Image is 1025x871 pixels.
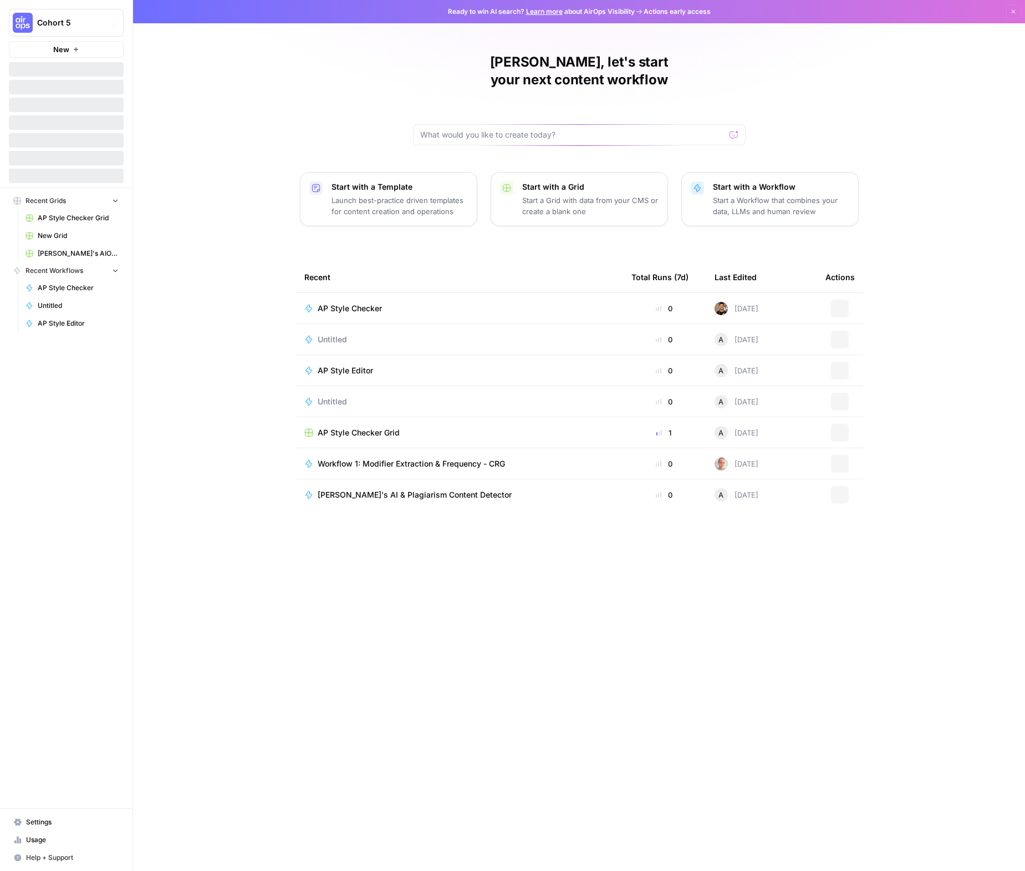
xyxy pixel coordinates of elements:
[38,231,119,241] span: New Grid
[304,303,614,314] a: AP Style Checker
[718,334,723,345] span: A
[318,427,400,438] span: AP Style Checker Grid
[9,831,124,849] a: Usage
[318,303,382,314] span: AP Style Checker
[304,262,614,292] div: Recent
[21,209,124,227] a: AP Style Checker Grid
[631,365,697,376] div: 0
[631,262,689,292] div: Total Runs (7d)
[718,396,723,407] span: A
[21,245,124,262] a: [PERSON_NAME]'s AIO Snippet generator Grid
[631,489,697,500] div: 0
[713,195,849,217] p: Start a Workflow that combines your data, LLMs and human review
[631,427,697,438] div: 1
[644,7,711,17] span: Actions early access
[9,41,124,58] button: New
[9,9,124,37] button: Workspace: Cohort 5
[631,303,697,314] div: 0
[26,817,119,827] span: Settings
[715,302,758,315] div: [DATE]
[522,195,659,217] p: Start a Grid with data from your CMS or create a blank one
[21,297,124,315] a: Untitled
[304,396,614,407] a: Untitled
[318,489,512,500] span: [PERSON_NAME]'s AI & Plagiarism Content Detector
[332,195,468,217] p: Launch best-practice driven templates for content creation and operations
[413,53,746,89] h1: [PERSON_NAME], let's start your next content workflow
[420,129,725,140] input: What would you like to create today?
[21,227,124,245] a: New Grid
[38,283,119,293] span: AP Style Checker
[21,315,124,332] a: AP Style Editor
[304,489,614,500] a: [PERSON_NAME]'s AI & Plagiarism Content Detector
[9,849,124,867] button: Help + Support
[9,813,124,831] a: Settings
[491,172,668,226] button: Start with a GridStart a Grid with data from your CMS or create a blank one
[304,427,614,438] a: AP Style Checker Grid
[715,395,758,408] div: [DATE]
[526,7,563,16] a: Learn more
[522,181,659,193] p: Start with a Grid
[631,396,697,407] div: 0
[715,426,758,439] div: [DATE]
[26,835,119,845] span: Usage
[715,302,728,315] img: 36rz0nf6lyfqsoxlb67712aiq2cf
[713,181,849,193] p: Start with a Workflow
[332,181,468,193] p: Start with a Template
[715,457,728,470] img: tzy1lhuh9vjkl60ica9oz7c44fpn
[38,249,119,259] span: [PERSON_NAME]'s AIO Snippet generator Grid
[631,458,697,469] div: 0
[26,853,119,863] span: Help + Support
[38,213,119,223] span: AP Style Checker Grid
[825,262,855,292] div: Actions
[718,489,723,500] span: A
[715,488,758,502] div: [DATE]
[304,365,614,376] a: AP Style Editor
[37,17,104,28] span: Cohort 5
[53,44,69,55] span: New
[300,172,477,226] button: Start with a TemplateLaunch best-practice driven templates for content creation and operations
[318,334,347,345] span: Untitled
[38,301,119,311] span: Untitled
[304,458,614,469] a: Workflow 1: Modifier Extraction & Frequency - CRG
[318,458,505,469] span: Workflow 1: Modifier Extraction & Frequency - CRG
[718,365,723,376] span: A
[304,334,614,345] a: Untitled
[9,193,124,209] button: Recent Grids
[318,365,373,376] span: AP Style Editor
[715,457,758,470] div: [DATE]
[26,196,66,206] span: Recent Grids
[26,266,83,276] span: Recent Workflows
[13,13,33,33] img: Cohort 5 Logo
[718,427,723,438] span: A
[681,172,859,226] button: Start with a WorkflowStart a Workflow that combines your data, LLMs and human review
[38,318,119,328] span: AP Style Editor
[715,333,758,346] div: [DATE]
[631,334,697,345] div: 0
[715,262,757,292] div: Last Edited
[715,364,758,377] div: [DATE]
[318,396,347,407] span: Untitled
[9,262,124,279] button: Recent Workflows
[21,279,124,297] a: AP Style Checker
[448,7,635,17] span: Ready to win AI search? about AirOps Visibility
